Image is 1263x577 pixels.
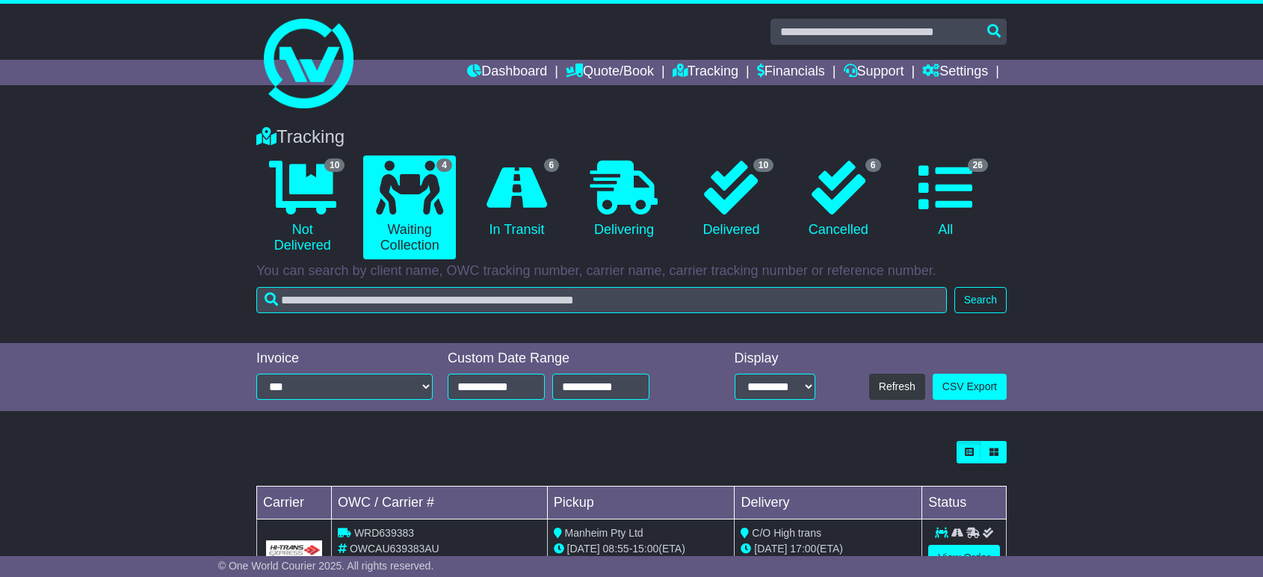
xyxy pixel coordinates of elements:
[900,155,992,244] a: 26 All
[865,158,881,172] span: 6
[685,155,777,244] a: 10 Delivered
[741,541,915,557] div: (ETA)
[436,158,452,172] span: 4
[350,543,439,555] span: OWCAU639383AU
[603,543,629,555] span: 08:55
[928,545,1000,571] a: View Order
[757,60,825,85] a: Financials
[363,155,455,259] a: 4 Waiting Collection
[632,543,658,555] span: 15:00
[578,155,670,244] a: Delivering
[324,158,345,172] span: 10
[332,487,548,519] td: OWC / Carrier #
[257,487,332,519] td: Carrier
[754,543,787,555] span: [DATE]
[735,351,815,367] div: Display
[735,487,922,519] td: Delivery
[673,60,738,85] a: Tracking
[753,158,773,172] span: 10
[752,527,821,539] span: C/O High trans
[547,487,735,519] td: Pickup
[471,155,563,244] a: 6 In Transit
[249,126,1014,148] div: Tracking
[218,560,434,572] span: © One World Courier 2025. All rights reserved.
[256,263,1007,280] p: You can search by client name, OWC tracking number, carrier name, carrier tracking number or refe...
[467,60,547,85] a: Dashboard
[790,543,816,555] span: 17:00
[567,543,600,555] span: [DATE]
[256,155,348,259] a: 10 Not Delivered
[554,541,729,557] div: - (ETA)
[968,158,988,172] span: 26
[933,374,1007,400] a: CSV Export
[448,351,688,367] div: Custom Date Range
[869,374,925,400] button: Refresh
[565,527,643,539] span: Manheim Pty Ltd
[256,351,433,367] div: Invoice
[922,60,988,85] a: Settings
[354,527,414,539] span: WRD639383
[566,60,654,85] a: Quote/Book
[266,540,322,557] img: GetCarrierServiceLogo
[844,60,904,85] a: Support
[544,158,560,172] span: 6
[792,155,884,244] a: 6 Cancelled
[954,287,1007,313] button: Search
[922,487,1007,519] td: Status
